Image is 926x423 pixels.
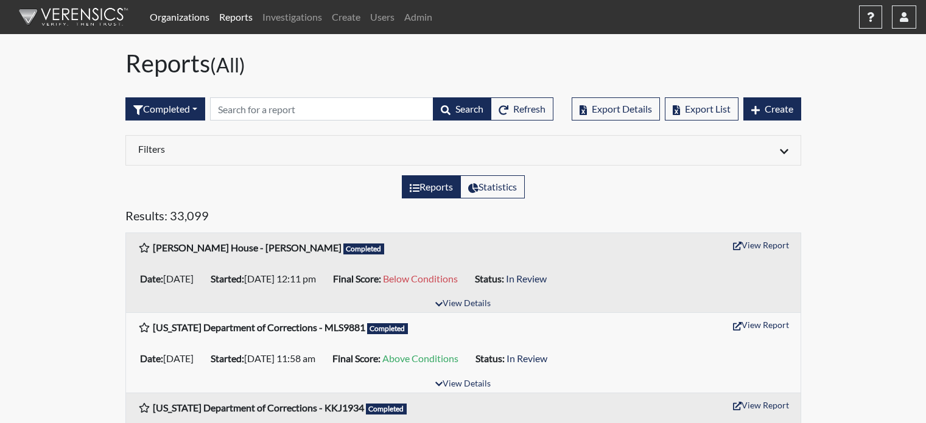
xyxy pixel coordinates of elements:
[125,97,205,121] button: Completed
[365,5,399,29] a: Users
[382,352,458,364] span: Above Conditions
[491,97,553,121] button: Refresh
[135,349,206,368] li: [DATE]
[125,49,801,78] h1: Reports
[743,97,801,121] button: Create
[665,97,738,121] button: Export List
[367,323,409,334] span: Completed
[765,103,793,114] span: Create
[513,103,545,114] span: Refresh
[211,273,244,284] b: Started:
[333,273,381,284] b: Final Score:
[728,396,794,414] button: View Report
[366,404,407,414] span: Completed
[475,352,505,364] b: Status:
[460,175,525,198] label: View statistics about completed interviews
[125,97,205,121] div: Filter by interview status
[206,269,328,288] li: [DATE] 12:11 pm
[153,242,342,253] b: [PERSON_NAME] House - [PERSON_NAME]
[507,352,547,364] span: In Review
[685,103,731,114] span: Export List
[383,273,458,284] span: Below Conditions
[138,143,454,155] h6: Filters
[140,352,163,364] b: Date:
[399,5,437,29] a: Admin
[210,97,433,121] input: Search by Registration ID, Interview Number, or Investigation Name.
[327,5,365,29] a: Create
[728,236,794,254] button: View Report
[214,5,258,29] a: Reports
[140,273,163,284] b: Date:
[332,352,381,364] b: Final Score:
[592,103,652,114] span: Export Details
[455,103,483,114] span: Search
[433,97,491,121] button: Search
[728,315,794,334] button: View Report
[210,53,245,77] small: (All)
[153,402,364,413] b: [US_STATE] Department of Corrections - KKJ1934
[402,175,461,198] label: View the list of reports
[430,376,496,393] button: View Details
[258,5,327,29] a: Investigations
[506,273,547,284] span: In Review
[125,208,801,228] h5: Results: 33,099
[475,273,504,284] b: Status:
[153,321,365,333] b: [US_STATE] Department of Corrections - MLS9881
[343,243,385,254] span: Completed
[145,5,214,29] a: Organizations
[211,352,244,364] b: Started:
[572,97,660,121] button: Export Details
[430,296,496,312] button: View Details
[135,269,206,288] li: [DATE]
[129,143,798,158] div: Click to expand/collapse filters
[206,349,328,368] li: [DATE] 11:58 am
